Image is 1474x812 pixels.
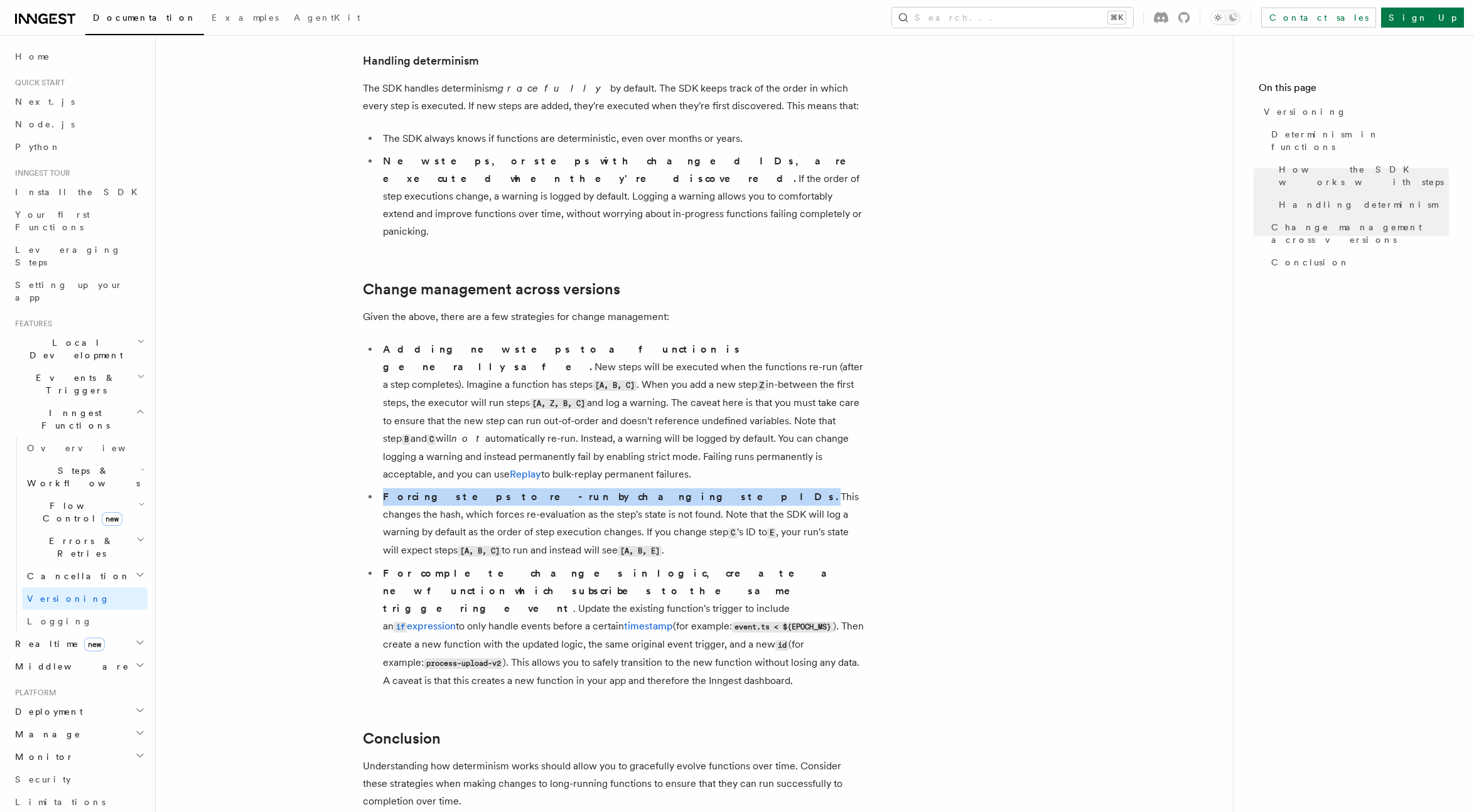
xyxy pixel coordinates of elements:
div: Inngest Functions [10,437,148,633]
span: Node.js [15,119,75,129]
a: Handling determinism [363,52,479,70]
span: AgentKit [294,13,360,23]
button: Monitor [10,745,148,768]
span: Realtime [10,638,105,650]
button: Cancellation [22,565,148,587]
a: Leveraging Steps [10,238,148,274]
span: Cancellation [22,570,131,582]
code: event.ts < ${EPOCH_MS} [732,622,833,633]
span: Setting up your app [15,280,123,302]
span: Versioning [27,594,110,604]
a: AgentKit [286,4,368,34]
button: Inngest Functions [10,402,148,437]
button: Steps & Workflows [22,459,148,494]
span: Events & Triggers [10,371,137,397]
span: Deployment [10,705,83,718]
span: Overview [27,443,156,453]
button: Toggle dark mode [1210,10,1240,25]
button: Flow Controlnew [22,494,148,530]
a: Determinism in functions [1266,123,1449,158]
button: Deployment [10,700,148,723]
button: Local Development [10,331,148,366]
a: Change management across versions [1266,216,1449,251]
a: Home [10,45,148,68]
code: if [394,622,407,633]
span: Steps & Workflows [22,464,140,489]
a: Security [10,768,148,791]
button: Errors & Retries [22,530,148,565]
span: How the SDK works with steps [1279,163,1449,188]
span: new [84,638,105,651]
code: [A, B, C] [458,546,502,557]
strong: Forcing steps to re-run by changing step IDs. [383,491,841,503]
code: C [427,434,436,445]
code: [A, B, C] [593,380,637,391]
code: [A, Z, B, C] [530,398,587,409]
a: Your first Functions [10,203,148,238]
span: Quick start [10,78,65,88]
strong: For complete changes in logic, create a new function which subscribes to the same triggering event [383,567,842,614]
button: Events & Triggers [10,366,148,402]
li: If the order of step executions change, a warning is logged by default . Logging a warning allows... [379,152,865,240]
span: Handling determinism [1279,198,1438,211]
code: Z [757,380,766,391]
a: Examples [204,4,286,34]
code: id [775,640,788,651]
span: Inngest Functions [10,407,136,432]
span: Your first Functions [15,210,90,232]
span: new [102,512,122,526]
span: Inngest tour [10,168,70,178]
a: Node.js [10,113,148,136]
span: Home [15,50,50,63]
span: Security [15,774,71,784]
span: Features [10,319,52,329]
code: E [767,528,776,538]
p: The SDK handles determinism by default. The SDK keeps track of the order in which every step is e... [363,80,865,115]
a: Replay [510,468,541,480]
em: gracefully [498,82,610,94]
a: Conclusion [363,730,441,747]
a: Next.js [10,90,148,113]
li: This changes the hash, which forces re-evaluation as the step's state is not found. Note that the... [379,488,865,560]
a: ifexpression [394,620,456,632]
span: Errors & Retries [22,535,136,560]
span: Conclusion [1271,256,1350,269]
h4: On this page [1259,80,1449,100]
a: Documentation [85,4,204,35]
button: Middleware [10,655,148,678]
strong: Adding new steps to a function is generally safe. [383,343,741,373]
a: Versioning [1259,100,1449,123]
span: Flow Control [22,499,138,525]
span: Determinism in functions [1271,128,1449,153]
span: Middleware [10,660,129,673]
button: Manage [10,723,148,745]
span: Monitor [10,751,74,763]
code: C [728,528,737,538]
a: Sign Up [1381,8,1464,28]
a: Python [10,136,148,158]
a: How the SDK works with steps [1274,158,1449,193]
a: Contact sales [1261,8,1376,28]
a: Handling determinism [1274,193,1449,216]
a: Install the SDK [10,181,148,203]
kbd: ⌘K [1108,11,1126,24]
span: Logging [27,616,92,626]
a: Overview [22,437,148,459]
code: [A, B, E] [618,546,662,557]
span: Python [15,142,61,152]
a: Conclusion [1266,251,1449,274]
button: Search...⌘K [892,8,1133,28]
span: Documentation [93,13,196,23]
em: not [451,432,485,444]
strong: New steps, or steps with changed IDs, are executed when they're discovered. [383,155,864,184]
li: New steps will be executed when the functions re-run (after a step completes). Imagine a function... [379,341,865,483]
code: B [402,434,411,445]
p: Given the above, there are a few strategies for change management: [363,308,865,326]
span: Manage [10,728,81,740]
li: . Update the existing function's trigger to include an to only handle events before a certain (fo... [379,565,865,690]
span: Versioning [1264,105,1347,118]
span: Limitations [15,797,105,807]
span: Examples [212,13,279,23]
a: Logging [22,610,148,633]
a: timestamp [624,620,673,632]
